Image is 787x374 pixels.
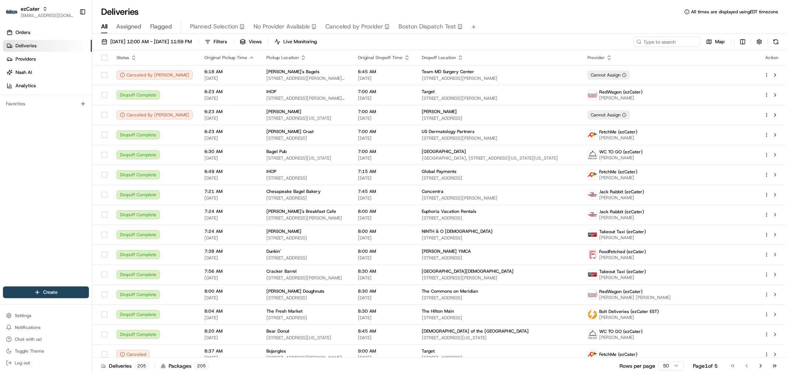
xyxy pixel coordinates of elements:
[117,55,129,61] span: Status
[599,89,643,95] span: RedWagon (ezCater)
[15,336,42,342] span: Chat with us!
[599,249,646,255] span: FoodFetched (ezCater)
[204,208,255,214] span: 7:24 AM
[771,37,781,47] button: Refresh
[358,355,410,361] span: [DATE]
[715,38,725,45] span: Map
[358,169,410,174] span: 7:15 AM
[398,22,456,31] span: Boston Dispatch Test
[599,289,643,295] span: RedWagon (ezCater)
[7,30,134,41] p: Welcome 👋
[3,286,89,298] button: Create
[422,135,576,141] span: [STREET_ADDRESS][PERSON_NAME]
[599,309,659,314] span: Bolt Deliveries (ezCater EST)
[266,215,346,221] span: [STREET_ADDRESS][PERSON_NAME]
[422,115,576,121] span: [STREET_ADDRESS]
[358,129,410,135] span: 7:00 AM
[422,109,457,115] span: [PERSON_NAME]
[266,355,346,361] span: [STREET_ADDRESS][PERSON_NAME]
[693,362,718,370] div: Page 1 of 5
[422,335,576,341] span: [STREET_ADDRESS][US_STATE]
[588,330,597,339] img: profile_wctogo_shipday.jpg
[3,80,92,92] a: Analytics
[764,55,780,61] div: Action
[358,75,410,81] span: [DATE]
[204,155,255,161] span: [DATE]
[588,150,597,160] img: profile_wctogo_shipday.jpg
[422,348,435,354] span: Target
[422,208,476,214] span: Euphoria Vacation Rentals
[599,135,638,141] span: [PERSON_NAME]
[15,360,30,366] span: Log out
[266,268,297,274] span: Cracker Barrel
[3,334,89,344] button: Chat with us!
[358,175,410,181] span: [DATE]
[43,289,58,296] span: Create
[358,215,410,221] span: [DATE]
[703,37,728,47] button: Map
[422,55,456,61] span: Dropoff Location
[422,315,576,321] span: [STREET_ADDRESS]
[422,75,576,81] span: [STREET_ADDRESS][PERSON_NAME]
[204,89,255,95] span: 6:23 AM
[15,107,56,115] span: Knowledge Base
[204,308,255,314] span: 8:04 AM
[358,115,410,121] span: [DATE]
[599,169,638,175] span: FetchMe (ezCater)
[599,209,644,215] span: Jack Rabbit (ezCater)
[588,250,597,259] img: FoodFetched.jpg
[422,355,576,361] span: [STREET_ADDRESS]
[266,255,346,261] span: [STREET_ADDRESS]
[422,328,529,334] span: [DEMOGRAPHIC_DATA] of the [GEOGRAPHIC_DATA]
[204,175,255,181] span: [DATE]
[422,215,576,221] span: [STREET_ADDRESS]
[587,110,630,119] button: Cannot Assign
[266,75,346,81] span: [STREET_ADDRESS][PERSON_NAME][PERSON_NAME]
[3,3,76,21] button: ezCaterezCater[EMAIL_ADDRESS][DOMAIN_NAME]
[588,230,597,239] img: w8AST-1LHTqH2U9y-T1wjPW057DPfhVPr_mtwyTN8Nrd0yBsm6DWIBh-yRWziR2vF5tX=w240-h480-rw
[266,195,346,201] span: [STREET_ADDRESS]
[271,37,320,47] button: Live Monitoring
[358,109,410,115] span: 7:00 AM
[21,13,73,18] button: [EMAIL_ADDRESS][DOMAIN_NAME]
[266,95,346,101] span: [STREET_ADDRESS][PERSON_NAME][PERSON_NAME]
[4,104,59,118] a: 📗Knowledge Base
[62,108,68,114] div: 💻
[15,29,30,36] span: Orders
[587,71,630,79] button: Cannot Assign
[266,348,286,354] span: Bojangles
[358,328,410,334] span: 8:45 AM
[15,69,32,76] span: Nash AI
[599,314,659,320] span: [PERSON_NAME]
[266,235,346,241] span: [STREET_ADDRESS]
[3,40,92,52] a: Deliveries
[204,109,255,115] span: 6:23 AM
[101,362,149,370] div: Deliveries
[599,189,644,195] span: Jack Rabbit (ezCater)
[266,328,289,334] span: Bear Donut
[358,55,403,61] span: Original Dropoff Time
[204,235,255,241] span: [DATE]
[190,22,238,31] span: Planned Selection
[73,125,89,131] span: Pylon
[358,308,410,314] span: 8:30 AM
[358,315,410,321] span: [DATE]
[253,22,310,31] span: No Provider Available
[70,107,118,115] span: API Documentation
[249,38,262,45] span: Views
[204,288,255,294] span: 8:00 AM
[204,255,255,261] span: [DATE]
[52,125,89,131] a: Powered byPylon
[7,7,22,22] img: Nash
[422,268,514,274] span: [GEOGRAPHIC_DATA][DEMOGRAPHIC_DATA]
[204,275,255,281] span: [DATE]
[3,98,89,110] div: Favorites
[422,248,471,254] span: [PERSON_NAME] YMCA
[588,170,597,180] img: fetchme_logo.png
[237,37,265,47] button: Views
[588,270,597,279] img: w8AST-1LHTqH2U9y-T1wjPW057DPfhVPr_mtwyTN8Nrd0yBsm6DWIBh-yRWziR2vF5tX=w240-h480-rw
[98,37,195,47] button: [DATE] 12:00 AM - [DATE] 11:59 PM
